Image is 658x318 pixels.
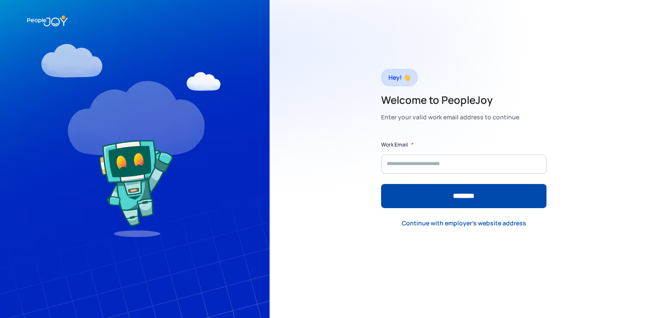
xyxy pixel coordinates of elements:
[381,140,546,208] form: Form
[381,140,408,149] label: Work Email
[395,215,533,232] a: Continue with employer's website address
[402,219,526,228] div: Continue with employer's website address
[381,93,519,107] h2: Welcome to PeopleJoy
[381,111,519,123] div: Enter your valid work email address to continue
[388,72,410,84] div: Hey! 👋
